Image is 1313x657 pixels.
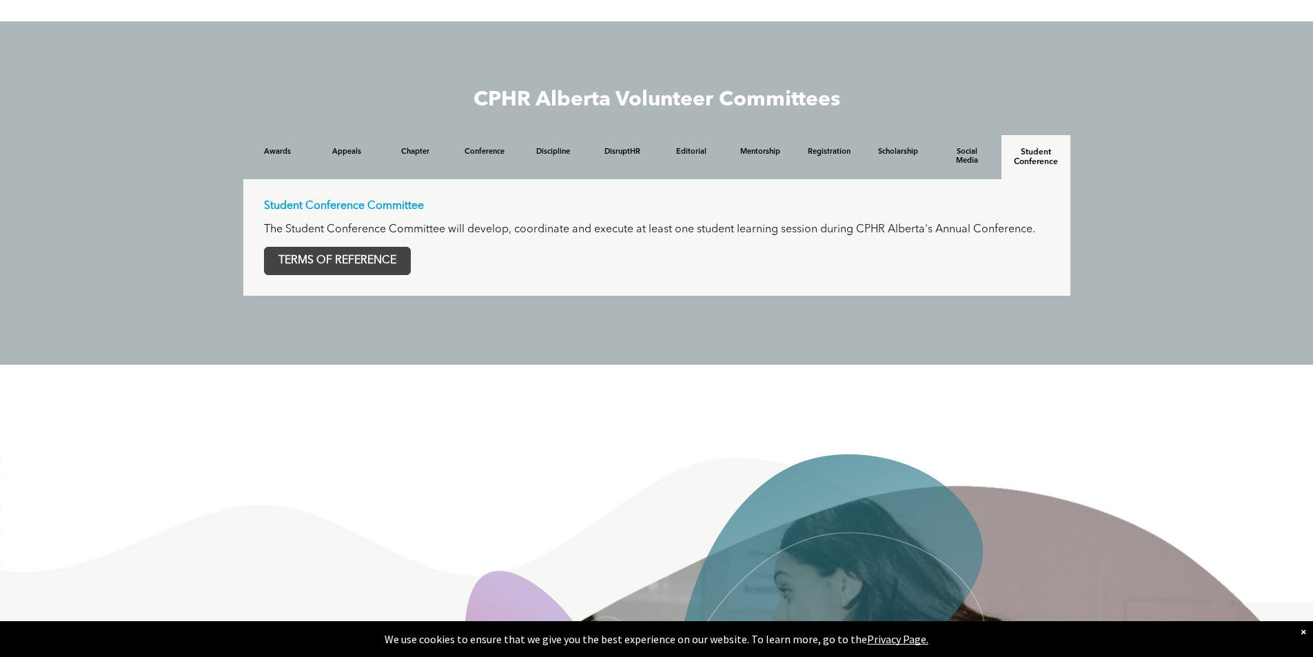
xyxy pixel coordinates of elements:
p: Student Conference Committee [264,200,1050,213]
p: The Student Conference Committee will develop, coordinate and execute at least one student learni... [264,223,1050,236]
span: TERMS OF REFERENCE [265,247,410,274]
h4: Mentorship [738,148,782,156]
h4: Conference [462,148,507,156]
h4: Chapter [394,148,438,156]
h4: Scholarship [876,148,920,156]
a: TERMS OF REFERENCE [264,247,411,275]
h4: Appeals [325,148,369,156]
h4: Student Conference [1014,148,1058,167]
h4: DisruptHR [600,148,644,156]
h4: Discipline [531,148,576,156]
h4: Registration [807,148,851,156]
span: CPHR Alberta Volunteer Committees [474,90,840,110]
h4: Social Media [945,148,989,165]
h4: Editorial [669,148,713,156]
h4: Awards [256,148,300,156]
div: Dismiss notification [1301,625,1306,638]
a: Privacy Page. [867,632,928,646]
